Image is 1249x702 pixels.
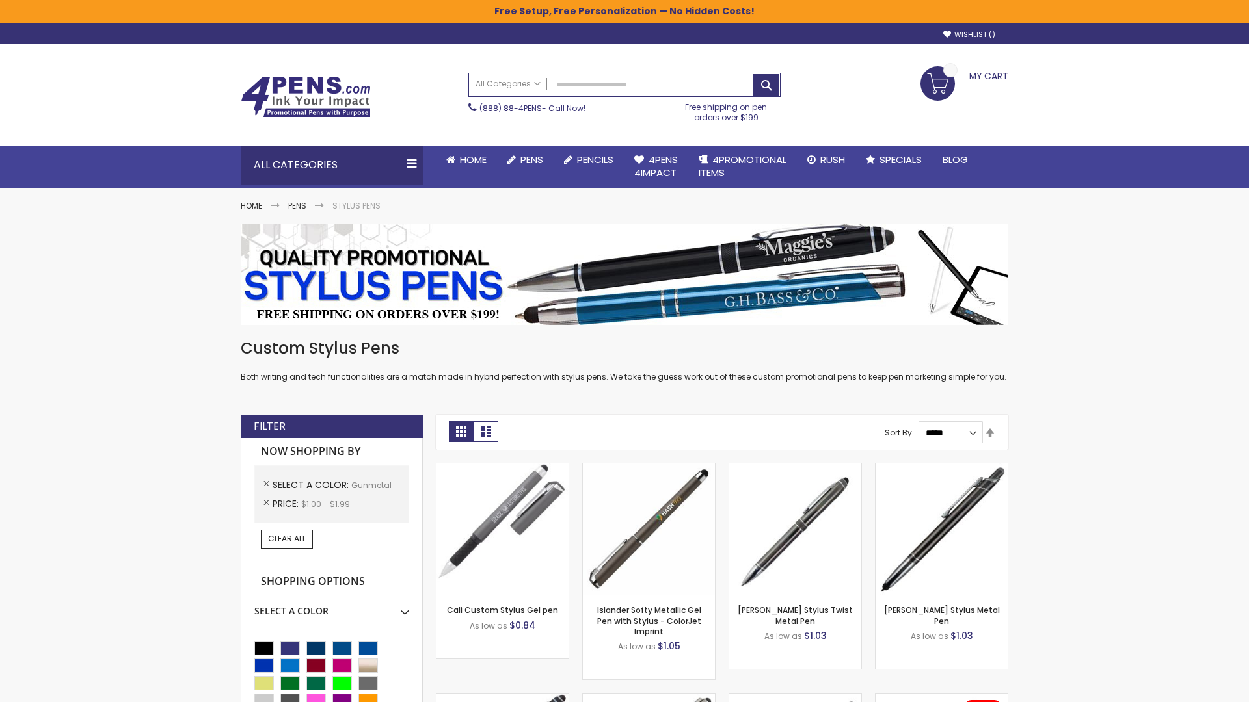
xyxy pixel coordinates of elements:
[634,153,678,179] span: 4Pens 4impact
[884,604,1000,626] a: [PERSON_NAME] Stylus Metal Pen
[479,103,542,114] a: (888) 88-4PENS
[943,153,968,166] span: Blog
[436,146,497,174] a: Home
[460,153,487,166] span: Home
[509,619,535,632] span: $0.84
[520,153,543,166] span: Pens
[479,103,585,114] span: - Call Now!
[911,630,948,642] span: As low as
[301,499,350,510] span: $1.00 - $1.99
[729,463,861,595] img: Colter Stylus Twist Metal Pen-Gunmetal
[820,153,845,166] span: Rush
[241,224,1008,325] img: Stylus Pens
[943,30,995,40] a: Wishlist
[764,630,802,642] span: As low as
[688,146,797,188] a: 4PROMOTIONALITEMS
[932,146,978,174] a: Blog
[261,530,313,548] a: Clear All
[583,463,715,595] img: Islander Softy Metallic Gel Pen with Stylus - ColorJet Imprint-Gunmetal
[880,153,922,166] span: Specials
[950,629,973,642] span: $1.03
[449,421,474,442] strong: Grid
[254,568,409,596] strong: Shopping Options
[729,463,861,474] a: Colter Stylus Twist Metal Pen-Gunmetal
[885,427,912,438] label: Sort By
[436,463,569,595] img: Cali Custom Stylus Gel pen-Gunmetal
[273,497,301,510] span: Price
[738,604,853,626] a: [PERSON_NAME] Stylus Twist Metal Pen
[241,338,1008,359] h1: Custom Stylus Pens
[273,478,351,491] span: Select A Color
[470,620,507,631] span: As low as
[436,463,569,474] a: Cali Custom Stylus Gel pen-Gunmetal
[876,463,1008,595] img: Olson Stylus Metal Pen-Gunmetal
[554,146,624,174] a: Pencils
[583,463,715,474] a: Islander Softy Metallic Gel Pen with Stylus - ColorJet Imprint-Gunmetal
[254,419,286,434] strong: Filter
[597,604,701,636] a: Islander Softy Metallic Gel Pen with Stylus - ColorJet Imprint
[699,153,786,179] span: 4PROMOTIONAL ITEMS
[577,153,613,166] span: Pencils
[254,438,409,465] strong: Now Shopping by
[876,463,1008,474] a: Olson Stylus Metal Pen-Gunmetal
[241,76,371,118] img: 4Pens Custom Pens and Promotional Products
[241,200,262,211] a: Home
[351,480,392,491] span: Gunmetal
[254,595,409,617] div: Select A Color
[469,73,547,95] a: All Categories
[855,146,932,174] a: Specials
[497,146,554,174] a: Pens
[241,146,423,185] div: All Categories
[332,200,381,211] strong: Stylus Pens
[618,641,656,652] span: As low as
[658,640,680,653] span: $1.05
[241,338,1008,383] div: Both writing and tech functionalities are a match made in hybrid perfection with stylus pens. We ...
[804,629,827,642] span: $1.03
[447,604,558,616] a: Cali Custom Stylus Gel pen
[268,533,306,544] span: Clear All
[624,146,688,188] a: 4Pens4impact
[672,97,781,123] div: Free shipping on pen orders over $199
[797,146,855,174] a: Rush
[288,200,306,211] a: Pens
[476,79,541,89] span: All Categories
